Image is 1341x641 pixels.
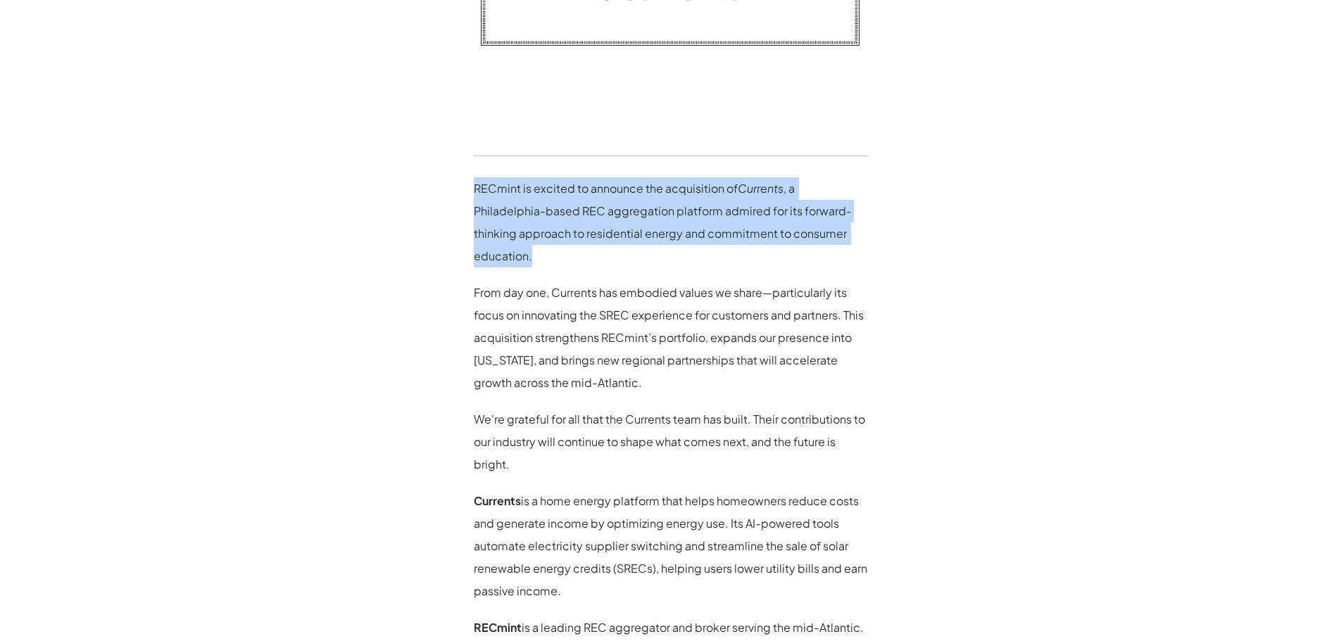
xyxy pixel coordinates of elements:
[474,490,868,602] p: is a home energy platform that helps homeowners reduce costs and generate income by optimizing en...
[474,620,522,635] strong: RECmint
[474,281,868,394] p: From day one, Currents has embodied values we share—particularly its focus on innovating the SREC...
[474,177,868,267] p: RECmint is excited to announce the acquisition of , a Philadelphia-based REC aggregation platform...
[474,408,868,476] p: We're grateful for all that the Currents team has built. Their contributions to our industry will...
[738,181,783,196] em: Currents
[474,493,521,508] strong: Currents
